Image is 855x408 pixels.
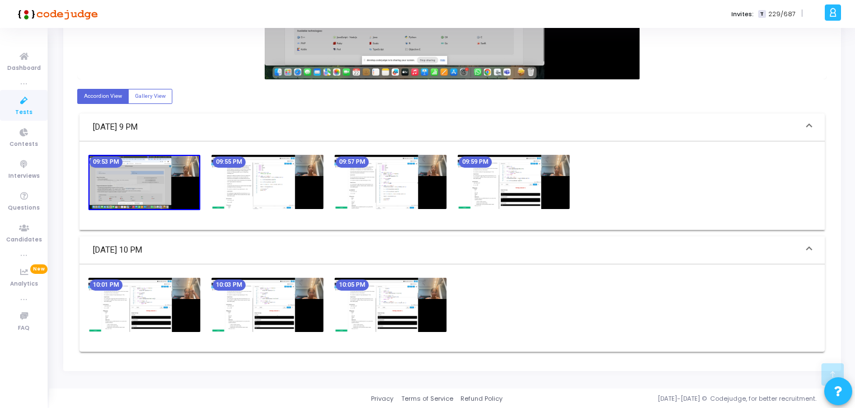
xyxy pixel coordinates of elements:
span: 229/687 [768,10,796,19]
div: [DATE] 10 PM [79,264,825,352]
mat-chip: 10:01 PM [90,279,123,291]
img: screenshot-1758558828825.jpeg [212,278,323,332]
img: screenshot-1758558708866.jpeg [88,278,200,332]
mat-chip: 10:05 PM [336,279,369,291]
a: Terms of Service [401,394,453,404]
a: Refund Policy [461,394,502,404]
span: FAQ [18,324,30,333]
mat-chip: 09:55 PM [213,156,246,168]
span: Contests [10,140,38,149]
span: Candidates [6,235,42,245]
img: screenshot-1758558468869.jpeg [335,155,447,209]
span: Analytics [10,279,38,289]
div: [DATE]-[DATE] © Codejudge, for better recruitment. [502,394,841,404]
span: Tests [15,108,32,117]
img: screenshot-1758558348816.jpeg [212,155,323,209]
img: screenshot-1758558948871.jpeg [335,278,447,332]
span: Dashboard [7,64,41,73]
img: logo [14,3,98,25]
mat-panel-title: [DATE] 9 PM [93,121,798,134]
mat-expansion-panel-header: [DATE] 10 PM [79,236,825,264]
label: Gallery View [128,89,172,104]
span: New [30,264,48,274]
span: | [801,8,803,20]
mat-chip: 09:57 PM [336,156,369,168]
span: T [758,10,765,18]
label: Accordion View [77,89,129,104]
span: Interviews [8,172,40,181]
mat-panel-title: [DATE] 10 PM [93,244,798,257]
span: Questions [8,203,40,213]
a: Privacy [371,394,393,404]
mat-chip: 09:53 PM [90,156,123,168]
mat-expansion-panel-header: [DATE] 9 PM [79,113,825,141]
img: screenshot-1758558227873.jpeg [88,155,200,210]
mat-chip: 09:59 PM [459,156,492,168]
label: Invites: [731,10,754,19]
div: [DATE] 9 PM [79,141,825,230]
mat-chip: 10:03 PM [213,279,246,291]
img: screenshot-1758558588767.jpeg [458,155,570,209]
